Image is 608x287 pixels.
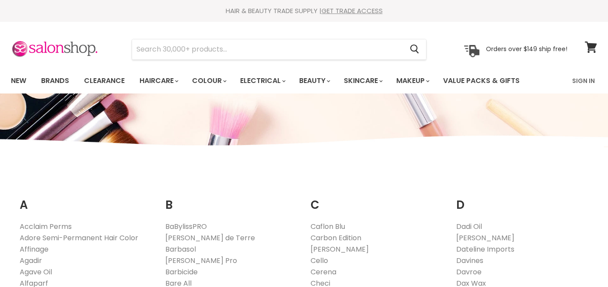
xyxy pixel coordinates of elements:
[456,267,482,277] a: Davroe
[390,72,435,90] a: Makeup
[456,233,514,243] a: [PERSON_NAME]
[165,256,237,266] a: [PERSON_NAME] Pro
[77,72,131,90] a: Clearance
[311,267,336,277] a: Cerena
[165,233,255,243] a: [PERSON_NAME] de Terre
[20,185,152,214] h2: A
[456,244,514,254] a: Dateline Imports
[165,221,207,232] a: BaBylissPRO
[20,233,138,243] a: Adore Semi-Permanent Hair Color
[132,39,426,60] form: Product
[456,185,589,214] h2: D
[20,244,49,254] a: Affinage
[456,256,483,266] a: Davines
[185,72,232,90] a: Colour
[20,221,72,232] a: Acclaim Perms
[403,39,426,59] button: Search
[437,72,526,90] a: Value Packs & Gifts
[165,267,198,277] a: Barbicide
[165,244,196,254] a: Barbasol
[311,185,443,214] h2: C
[293,72,335,90] a: Beauty
[20,267,52,277] a: Agave Oil
[165,185,298,214] h2: B
[456,221,482,232] a: Dadi Oil
[311,244,369,254] a: [PERSON_NAME]
[337,72,388,90] a: Skincare
[133,72,184,90] a: Haircare
[486,45,567,53] p: Orders over $149 ship free!
[311,256,328,266] a: Cello
[4,68,547,93] ul: Main menu
[311,233,361,243] a: Carbon Edition
[311,221,345,232] a: Caflon Blu
[234,72,291,90] a: Electrical
[567,72,600,90] a: Sign In
[20,256,42,266] a: Agadir
[4,72,33,90] a: New
[321,6,383,15] a: GET TRADE ACCESS
[35,72,76,90] a: Brands
[132,39,403,59] input: Search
